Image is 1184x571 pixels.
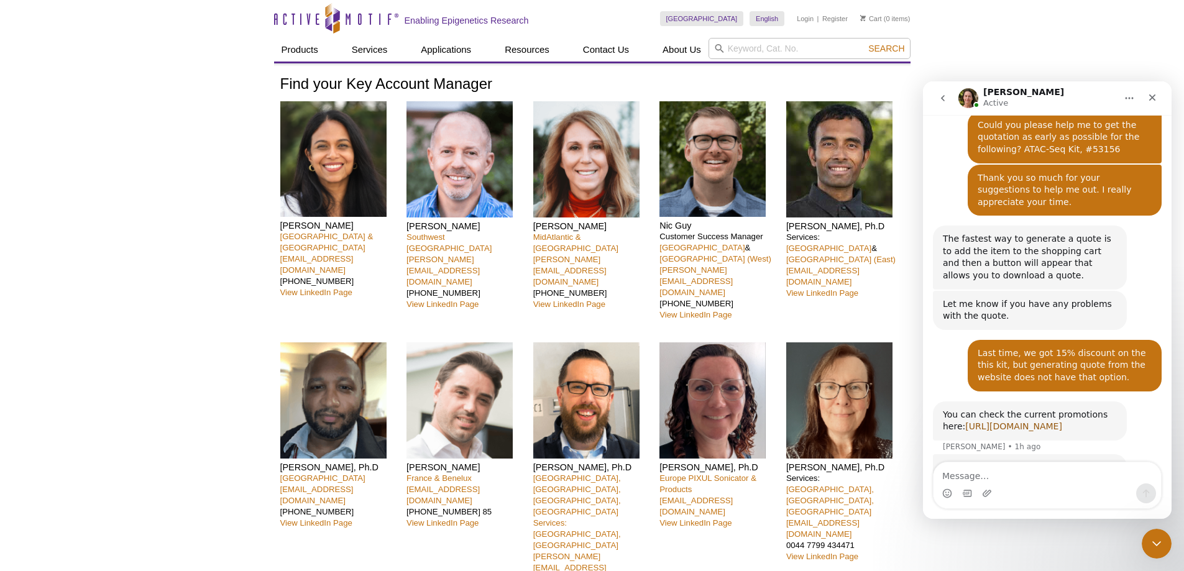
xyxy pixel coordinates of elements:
[660,11,744,26] a: [GEOGRAPHIC_DATA]
[786,232,904,299] p: Services: &
[786,342,893,459] img: Michelle Wragg headshot
[659,243,745,252] a: [GEOGRAPHIC_DATA]
[280,288,352,297] a: View LinkedIn Page
[280,232,374,252] a: [GEOGRAPHIC_DATA] & [GEOGRAPHIC_DATA]
[533,342,640,459] img: Matthias Spiller-Becker headshot
[786,473,904,562] p: Services: 0044 7799 434471
[280,473,365,483] a: [GEOGRAPHIC_DATA]
[533,299,605,309] a: View LinkedIn Page
[497,38,557,62] a: Resources
[659,342,766,459] img: Anne-Sophie Ay-Berthomieu headshot
[659,473,756,494] a: Europe PIXUL Sonicator & Products
[405,15,529,26] h2: Enabling Epigenetics Research
[280,231,398,298] p: [PHONE_NUMBER]
[659,101,766,217] img: Nic Guy headshot
[406,299,479,309] a: View LinkedIn Page
[786,518,860,539] a: [EMAIL_ADDRESS][DOMAIN_NAME]
[406,101,513,217] img: Seth Rubin headshot
[786,221,904,232] h4: [PERSON_NAME], Ph.D
[659,254,771,263] a: [GEOGRAPHIC_DATA] (West)
[406,342,513,459] img: Clément Proux headshot
[923,81,1172,519] iframe: To enrich screen reader interactions, please activate Accessibility in Grammarly extension settings
[280,462,398,473] h4: [PERSON_NAME], Ph.D
[786,288,858,298] a: View LinkedIn Page
[280,518,352,528] a: View LinkedIn Page
[280,220,398,231] h4: [PERSON_NAME]
[860,14,882,23] a: Cart
[406,221,524,232] h4: [PERSON_NAME]
[406,462,524,473] h4: [PERSON_NAME]
[406,473,524,529] p: [PHONE_NUMBER] 85
[406,518,479,528] a: View LinkedIn Page
[406,232,492,253] a: Southwest [GEOGRAPHIC_DATA]
[659,496,733,516] a: [EMAIL_ADDRESS][DOMAIN_NAME]
[406,232,524,310] p: [PHONE_NUMBER]
[860,15,866,21] img: Your Cart
[865,43,908,54] button: Search
[406,255,480,286] a: [PERSON_NAME][EMAIL_ADDRESS][DOMAIN_NAME]
[533,232,651,310] p: [PHONE_NUMBER]
[274,38,326,62] a: Products
[786,101,893,217] img: Rwik Sen headshot
[659,265,733,297] a: [PERSON_NAME][EMAIL_ADDRESS][DOMAIN_NAME]
[280,485,354,505] a: [EMAIL_ADDRESS][DOMAIN_NAME]
[750,11,784,26] a: English
[786,266,860,286] a: [EMAIL_ADDRESS][DOMAIN_NAME]
[786,255,896,264] a: [GEOGRAPHIC_DATA] (East)
[709,38,911,59] input: Keyword, Cat. No.
[280,342,387,459] img: Kevin Celestrin headshot
[786,485,874,516] a: [GEOGRAPHIC_DATA], [GEOGRAPHIC_DATA], [GEOGRAPHIC_DATA]
[280,76,904,94] h1: Find your Key Account Manager
[406,485,480,505] a: [EMAIL_ADDRESS][DOMAIN_NAME]
[533,255,607,286] a: [PERSON_NAME][EMAIL_ADDRESS][DOMAIN_NAME]
[576,38,636,62] a: Contact Us
[659,518,732,528] a: View LinkedIn Page
[280,473,398,529] p: [PHONE_NUMBER]
[659,310,732,319] a: View LinkedIn Page
[868,43,904,53] span: Search
[533,101,640,217] img: Patrisha Femia headshot
[344,38,395,62] a: Services
[860,11,911,26] li: (0 items)
[822,14,848,23] a: Register
[786,462,904,473] h4: [PERSON_NAME], Ph.D
[533,232,618,253] a: MidAtlantic & [GEOGRAPHIC_DATA]
[659,231,777,321] p: Customer Success Manager & [PHONE_NUMBER]
[280,101,387,217] img: Nivanka Paranavitana headshot
[413,38,479,62] a: Applications
[533,462,651,473] h4: [PERSON_NAME], Ph.D
[533,473,621,550] a: [GEOGRAPHIC_DATA], [GEOGRAPHIC_DATA], [GEOGRAPHIC_DATA], [GEOGRAPHIC_DATA]Services: [GEOGRAPHIC_D...
[1142,529,1172,559] iframe: Intercom live chat
[659,462,777,473] h4: [PERSON_NAME], Ph.D
[533,221,651,232] h4: [PERSON_NAME]
[655,38,709,62] a: About Us
[406,473,472,483] a: France & Benelux
[797,14,814,23] a: Login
